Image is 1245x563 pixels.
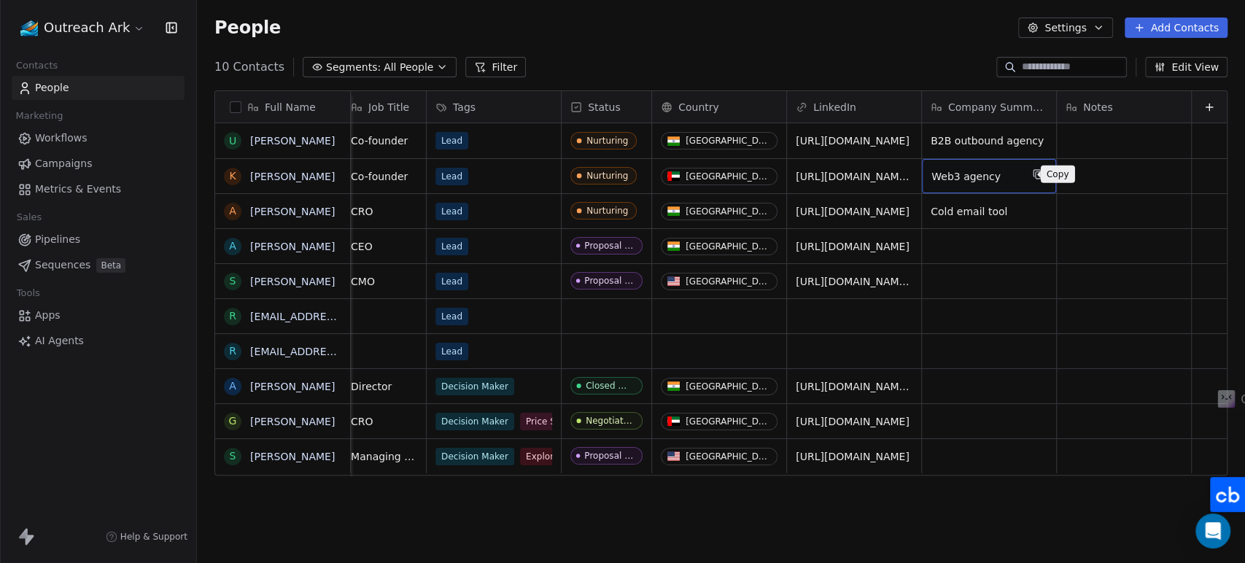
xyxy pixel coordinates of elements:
[35,156,92,171] span: Campaigns
[584,276,634,286] div: Proposal Sent
[435,308,468,325] span: Lead
[12,76,185,100] a: People
[520,448,604,465] span: Exploring others
[435,343,468,360] span: Lead
[435,448,514,465] span: Decision Maker
[586,416,634,426] div: Negotiating
[435,378,514,395] span: Decision Maker
[652,91,786,123] div: Country
[44,18,130,37] span: Outreach Ark
[12,303,185,327] a: Apps
[12,329,185,353] a: AI Agents
[686,241,771,252] div: [GEOGRAPHIC_DATA]
[435,132,468,150] span: Lead
[250,381,335,392] a: [PERSON_NAME]
[1047,168,1069,180] p: Copy
[520,413,596,430] span: Price Sensitive
[1125,18,1227,38] button: Add Contacts
[351,169,417,184] span: Co-founder
[813,100,856,114] span: LinkedIn
[250,416,335,427] a: [PERSON_NAME]
[948,100,1047,114] span: Company Summary
[796,171,994,182] a: [URL][DOMAIN_NAME][PERSON_NAME]
[351,379,417,394] span: Director
[9,55,64,77] span: Contacts
[229,203,236,219] div: A
[12,152,185,176] a: Campaigns
[35,182,121,197] span: Metrics & Events
[931,204,1047,219] span: Cold email tool
[229,378,236,394] div: A
[10,206,48,228] span: Sales
[250,311,429,322] a: [EMAIL_ADDRESS][DOMAIN_NAME]
[427,91,561,123] div: Tags
[229,168,236,184] div: K
[214,58,284,76] span: 10 Contacts
[435,203,468,220] span: Lead
[586,171,628,181] div: Nurturing
[686,171,771,182] div: [GEOGRAPHIC_DATA]
[250,171,335,182] a: [PERSON_NAME]
[584,241,634,251] div: Proposal Sent
[435,168,468,185] span: Lead
[686,416,771,427] div: [GEOGRAPHIC_DATA]
[12,177,185,201] a: Metrics & Events
[351,239,417,254] span: CEO
[229,343,236,359] div: r
[35,232,80,247] span: Pipelines
[230,273,236,289] div: S
[796,451,909,462] a: [URL][DOMAIN_NAME]
[686,206,771,217] div: [GEOGRAPHIC_DATA]
[1145,57,1227,77] button: Edit View
[686,276,771,287] div: [GEOGRAPHIC_DATA]
[1057,91,1191,123] div: Notes
[250,241,335,252] a: [PERSON_NAME]
[229,238,236,254] div: A
[796,381,994,392] a: [URL][DOMAIN_NAME][PERSON_NAME]
[1018,18,1112,38] button: Settings
[686,136,771,146] div: [GEOGRAPHIC_DATA]
[250,276,335,287] a: [PERSON_NAME]
[35,257,90,273] span: Sequences
[230,449,236,464] div: S
[35,131,88,146] span: Workflows
[250,346,429,357] a: [EMAIL_ADDRESS][DOMAIN_NAME]
[435,273,468,290] span: Lead
[787,91,921,123] div: LinkedIn
[465,57,526,77] button: Filter
[351,274,417,289] span: CMO
[20,19,38,36] img: Outreach_Ark_Favicon.png
[229,413,237,429] div: G
[351,414,417,429] span: CRO
[250,206,335,217] a: [PERSON_NAME]
[435,238,468,255] span: Lead
[250,451,335,462] a: [PERSON_NAME]
[215,123,351,552] div: grid
[796,241,909,252] a: [URL][DOMAIN_NAME]
[214,17,281,39] span: People
[453,100,476,114] span: Tags
[250,135,335,147] a: [PERSON_NAME]
[14,123,1227,552] div: grid
[12,228,185,252] a: Pipelines
[106,531,187,543] a: Help & Support
[368,100,409,114] span: Job Title
[796,416,909,427] a: [URL][DOMAIN_NAME]
[588,100,621,114] span: Status
[10,282,46,304] span: Tools
[796,276,994,287] a: [URL][DOMAIN_NAME][PERSON_NAME]
[586,206,628,216] div: Nurturing
[562,91,651,123] div: Status
[120,531,187,543] span: Help & Support
[35,80,69,96] span: People
[265,100,316,114] span: Full Name
[326,60,381,75] span: Segments:
[1083,100,1112,114] span: Notes
[35,333,84,349] span: AI Agents
[342,91,426,123] div: Job Title
[9,105,69,127] span: Marketing
[686,451,771,462] div: [GEOGRAPHIC_DATA]
[922,91,1056,123] div: Company Summary
[931,169,1020,184] span: Web3 agency
[12,126,185,150] a: Workflows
